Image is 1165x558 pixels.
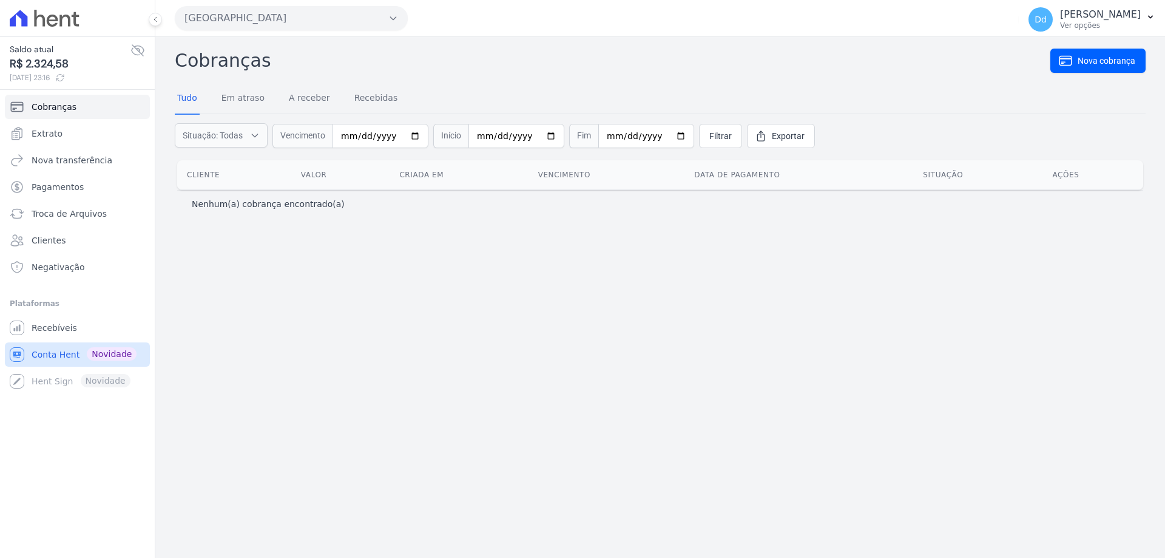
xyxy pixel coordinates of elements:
[175,6,408,30] button: [GEOGRAPHIC_DATA]
[32,181,84,193] span: Pagamentos
[10,296,145,311] div: Plataformas
[5,175,150,199] a: Pagamentos
[5,95,150,119] a: Cobranças
[175,83,200,115] a: Tudo
[5,228,150,253] a: Clientes
[177,160,291,189] th: Cliente
[528,160,685,189] th: Vencimento
[10,43,130,56] span: Saldo atual
[291,160,390,189] th: Valor
[286,83,333,115] a: A receber
[390,160,528,189] th: Criada em
[709,130,732,142] span: Filtrar
[32,234,66,247] span: Clientes
[1060,9,1141,21] p: [PERSON_NAME]
[87,347,137,361] span: Novidade
[32,322,77,334] span: Recebíveis
[5,121,150,146] a: Extrato
[772,130,805,142] span: Exportar
[1035,15,1047,24] span: Dd
[10,56,130,72] span: R$ 2.324,58
[5,316,150,340] a: Recebíveis
[32,128,62,140] span: Extrato
[913,160,1042,189] th: Situação
[5,342,150,367] a: Conta Hent Novidade
[32,261,85,273] span: Negativação
[272,124,333,148] span: Vencimento
[10,95,145,393] nav: Sidebar
[747,124,815,148] a: Exportar
[684,160,913,189] th: Data de pagamento
[183,129,243,141] span: Situação: Todas
[32,154,112,166] span: Nova transferência
[175,47,1050,74] h2: Cobranças
[10,72,130,83] span: [DATE] 23:16
[699,124,742,148] a: Filtrar
[569,124,598,148] span: Fim
[5,202,150,226] a: Troca de Arquivos
[5,148,150,172] a: Nova transferência
[32,349,79,361] span: Conta Hent
[175,123,268,148] button: Situação: Todas
[1078,55,1135,67] span: Nova cobrança
[1042,160,1143,189] th: Ações
[1019,2,1165,36] button: Dd [PERSON_NAME] Ver opções
[1060,21,1141,30] p: Ver opções
[5,255,150,279] a: Negativação
[192,198,345,210] p: Nenhum(a) cobrança encontrado(a)
[352,83,400,115] a: Recebidas
[32,101,76,113] span: Cobranças
[433,124,468,148] span: Início
[32,208,107,220] span: Troca de Arquivos
[219,83,267,115] a: Em atraso
[1050,49,1146,73] a: Nova cobrança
